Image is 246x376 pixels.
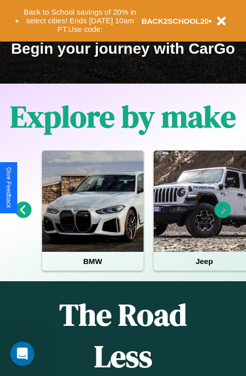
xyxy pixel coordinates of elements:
div: Give Feedback [5,167,12,208]
b: BACK2SCHOOL20 [142,17,209,25]
h1: Explore by make [10,96,236,137]
h4: BMW [42,252,144,271]
iframe: Intercom live chat [10,342,34,366]
button: Back to School savings of 20% in select cities! Ends [DATE] 10am PT.Use code: [19,5,142,36]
